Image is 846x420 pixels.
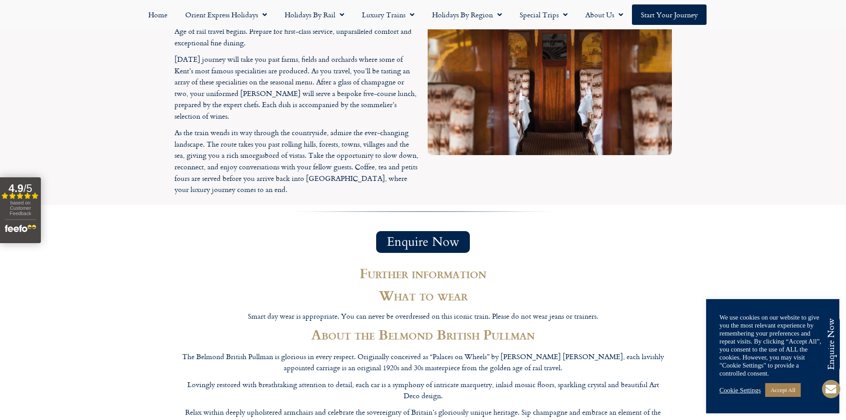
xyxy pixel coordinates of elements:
a: Special Trips [511,4,576,25]
p: As the train wends its way through the countryside, admire the ever-changing landscape. The route... [175,127,419,196]
a: Start your Journey [632,4,707,25]
a: Accept All [765,383,801,397]
a: Home [139,4,176,25]
span: Enquire Now [387,236,459,248]
a: Cookie Settings [719,386,761,394]
a: Enquire Now [376,231,470,253]
a: Holidays by Region [423,4,511,25]
p: The Belmond British Pullman is glorious in every respect. Originally conceived as “Palaces on Whe... [179,351,667,374]
a: Luxury Trains [353,4,423,25]
p: The moment you step aboard British Pullman, your celebration of the Golden Age of rail travel beg... [175,15,419,49]
a: Orient Express Holidays [176,4,276,25]
h2: Further information [179,266,667,280]
p: Smart day wear is appropriate. You can never be overdressed on this iconic train. Please do not w... [179,311,667,322]
a: Holidays by Rail [276,4,353,25]
div: We use cookies on our website to give you the most relevant experience by remembering your prefer... [719,313,826,377]
nav: Menu [4,4,842,25]
a: About Us [576,4,632,25]
h2: About the Belmond British Pullman [179,327,667,342]
p: Lovingly restored with breathtaking attention to detail, each car is a symphony of intricate marq... [179,379,667,402]
h2: What to wear [179,288,667,302]
p: [DATE] journey will take you past farms, fields and orchards where some of Kent’s most famous spe... [175,54,419,122]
